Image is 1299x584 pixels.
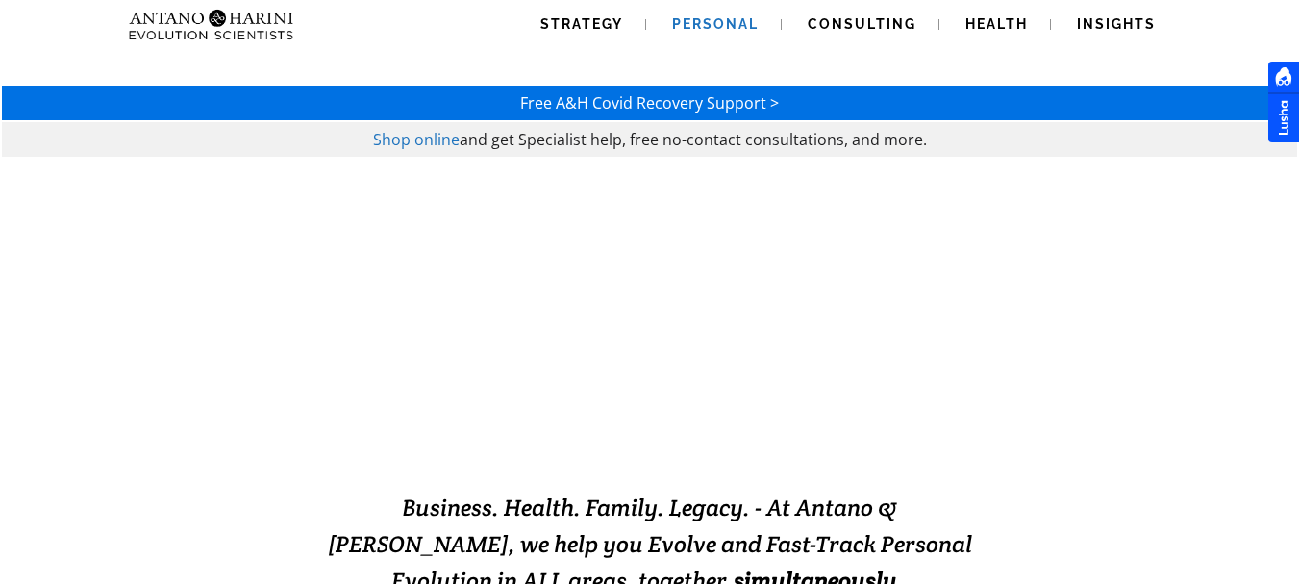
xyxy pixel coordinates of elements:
[540,16,623,32] span: Strategy
[520,92,779,114] a: Free A&H Covid Recovery Support >
[373,129,460,150] a: Shop online
[672,16,759,32] span: Personal
[622,401,879,448] strong: EXCELLENCE
[965,16,1028,32] span: Health
[808,16,916,32] span: Consulting
[1077,16,1156,32] span: Insights
[420,401,622,448] strong: EVOLVING
[460,129,927,150] span: and get Specialist help, free no-contact consultations, and more.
